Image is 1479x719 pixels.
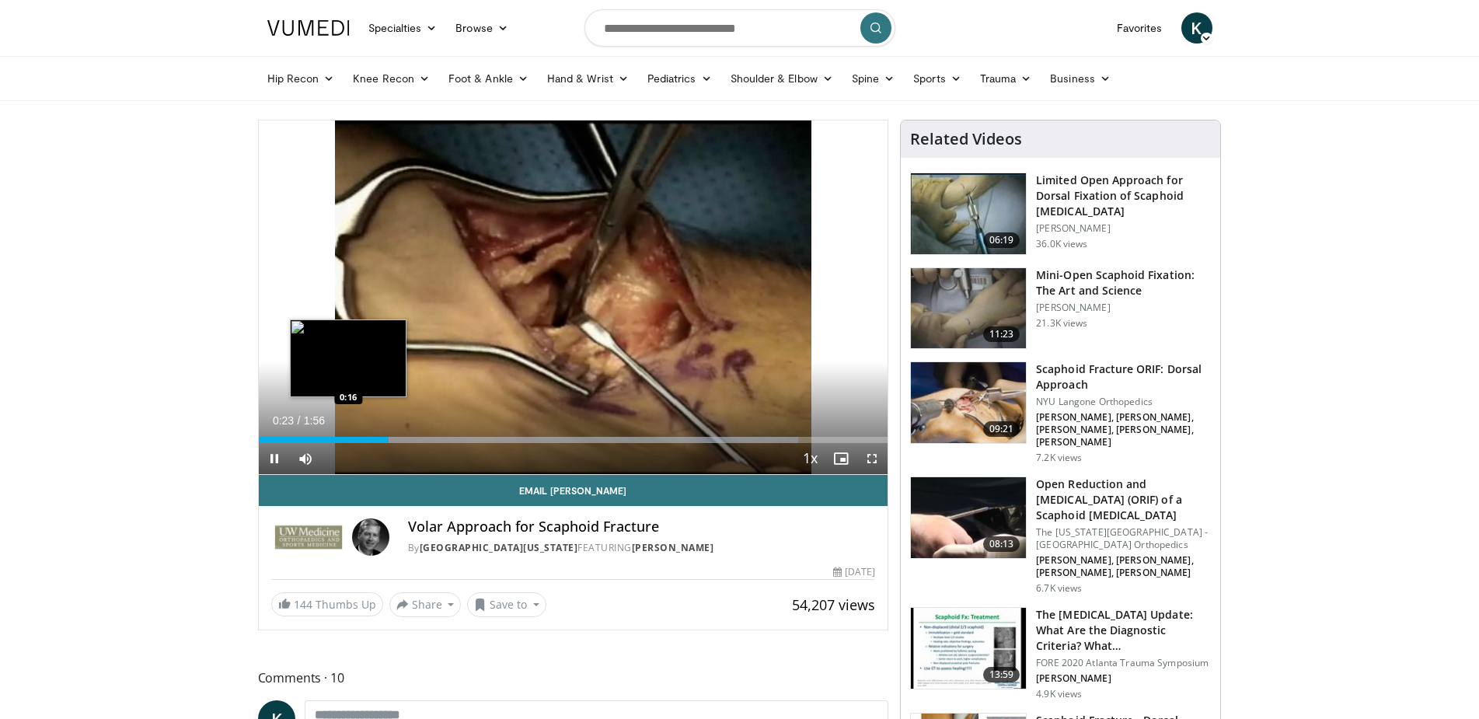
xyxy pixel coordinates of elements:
[1036,361,1211,393] h3: Scaphoid Fracture ORIF: Dorsal Approach
[259,475,888,506] a: Email [PERSON_NAME]
[290,319,406,397] img: image.jpeg
[304,414,325,427] span: 1:56
[344,63,439,94] a: Knee Recon
[910,173,1211,255] a: 06:19 Limited Open Approach for Dorsal Fixation of Scaphoid [MEDICAL_DATA] [PERSON_NAME] 36.0K views
[1036,554,1211,579] p: [PERSON_NAME], [PERSON_NAME], [PERSON_NAME], [PERSON_NAME]
[632,541,714,554] a: [PERSON_NAME]
[1036,688,1082,700] p: 4.9K views
[389,592,462,617] button: Share
[408,541,876,555] div: By FEATURING
[273,414,294,427] span: 0:23
[538,63,638,94] a: Hand & Wrist
[267,20,350,36] img: VuMedi Logo
[352,518,389,556] img: Avatar
[971,63,1041,94] a: Trauma
[258,668,889,688] span: Comments 10
[259,443,290,474] button: Pause
[1036,476,1211,523] h3: Open Reduction and [MEDICAL_DATA] (ORIF) of a Scaphoid [MEDICAL_DATA]
[259,120,888,475] video-js: Video Player
[467,592,546,617] button: Save to
[983,667,1020,682] span: 13:59
[1036,582,1082,595] p: 6.7K views
[833,565,875,579] div: [DATE]
[1036,526,1211,551] p: The [US_STATE][GEOGRAPHIC_DATA] - [GEOGRAPHIC_DATA] Orthopedics
[1036,317,1087,330] p: 21.3K views
[1036,607,1211,654] h3: The [MEDICAL_DATA] Update: What Are the Diagnostic Criteria? What…
[439,63,538,94] a: Foot & Ankle
[911,173,1026,254] img: bindra_-_mini_open_scaphoid_2.png.150x105_q85_crop-smart_upscale.jpg
[1036,452,1082,464] p: 7.2K views
[1036,396,1211,408] p: NYU Langone Orthopedics
[1036,173,1211,219] h3: Limited Open Approach for Dorsal Fixation of Scaphoid [MEDICAL_DATA]
[584,9,895,47] input: Search topics, interventions
[298,414,301,427] span: /
[290,443,321,474] button: Mute
[910,361,1211,464] a: 09:21 Scaphoid Fracture ORIF: Dorsal Approach NYU Langone Orthopedics [PERSON_NAME], [PERSON_NAME...
[294,597,312,612] span: 144
[1036,267,1211,298] h3: Mini-Open Scaphoid Fixation: The Art and Science
[258,63,344,94] a: Hip Recon
[794,443,825,474] button: Playback Rate
[259,437,888,443] div: Progress Bar
[721,63,842,94] a: Shoulder & Elbow
[983,421,1020,437] span: 09:21
[911,608,1026,689] img: b4efe44a-bb59-48fa-8a22-7b8bd8e59419.150x105_q85_crop-smart_upscale.jpg
[359,12,447,44] a: Specialties
[842,63,904,94] a: Spine
[983,326,1020,342] span: 11:23
[910,607,1211,700] a: 13:59 The [MEDICAL_DATA] Update: What Are the Diagnostic Criteria? What… FORE 2020 Atlanta Trauma...
[911,362,1026,443] img: 77ce367d-3479-4283-9ae2-dfa1edb86cf6.jpg.150x105_q85_crop-smart_upscale.jpg
[911,268,1026,349] img: Screen_shot_2010-09-13_at_9.16.13_PM_2.png.150x105_q85_crop-smart_upscale.jpg
[1108,12,1172,44] a: Favorites
[1036,222,1211,235] p: [PERSON_NAME]
[856,443,888,474] button: Fullscreen
[983,232,1020,248] span: 06:19
[271,592,383,616] a: 144 Thumbs Up
[910,130,1022,148] h4: Related Videos
[1036,672,1211,685] p: [PERSON_NAME]
[420,541,578,554] a: [GEOGRAPHIC_DATA][US_STATE]
[911,477,1026,558] img: 9e8d4ce5-5cf9-4f64-b223-8a8a66678819.150x105_q85_crop-smart_upscale.jpg
[825,443,856,474] button: Enable picture-in-picture mode
[1036,302,1211,314] p: [PERSON_NAME]
[792,595,875,614] span: 54,207 views
[904,63,971,94] a: Sports
[1036,657,1211,669] p: FORE 2020 Atlanta Trauma Symposium
[446,12,518,44] a: Browse
[910,476,1211,595] a: 08:13 Open Reduction and [MEDICAL_DATA] (ORIF) of a Scaphoid [MEDICAL_DATA] The [US_STATE][GEOGRA...
[638,63,721,94] a: Pediatrics
[1036,238,1087,250] p: 36.0K views
[1041,63,1120,94] a: Business
[1036,411,1211,449] p: [PERSON_NAME], [PERSON_NAME], [PERSON_NAME], [PERSON_NAME], [PERSON_NAME]
[910,267,1211,350] a: 11:23 Mini-Open Scaphoid Fixation: The Art and Science [PERSON_NAME] 21.3K views
[271,518,346,556] img: University of Washington
[1181,12,1212,44] a: K
[983,536,1020,552] span: 08:13
[408,518,876,536] h4: Volar Approach for Scaphoid Fracture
